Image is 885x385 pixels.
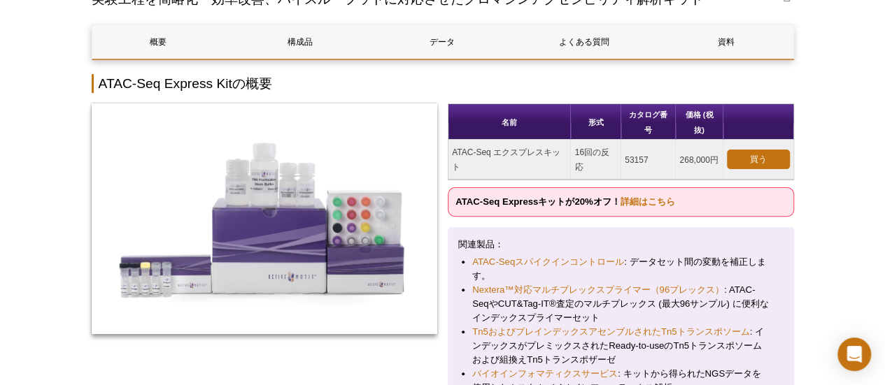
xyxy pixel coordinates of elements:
a: Nextera™対応マルチプレックスプライマー（96プレックス） [472,283,724,297]
font: 買う [750,154,767,164]
font: 268,000円 [679,155,718,165]
a: データ [376,25,508,59]
div: Open Intercom Messenger [837,337,871,371]
font: よくある質問 [559,37,609,47]
a: 資料 [660,25,792,59]
font: 形式 [588,118,604,126]
font: 名前 [502,118,517,126]
a: 詳細はこちら [621,196,675,207]
font: : ATAC-SeqやCUT&Tag-IT®査定のマルチプレックス (最大96サンプル) に便利なインデックスプライマーセット [472,284,768,323]
a: 概要 [92,25,224,59]
font: ATAC-Seq Express Kitの概要 [99,76,272,91]
font: カタログ番号 [629,110,667,134]
a: 買う [727,150,790,169]
font: 資料 [718,37,735,47]
font: 53157 [625,155,648,165]
font: データ [430,37,455,47]
a: よくある質問 [518,25,650,59]
a: 構成品 [234,25,366,59]
font: Nextera™対応マルチプレックスプライマー（96プレックス） [472,284,724,295]
font: 構成品 [288,37,313,47]
a: Tn5およびプレインデックスアセンブルされたTn5トランスポソーム [472,325,749,339]
font: ATAC-Seq エクスプレスキット [452,147,560,172]
font: Tn5およびプレインデックスアセンブルされたTn5トランスポソーム [472,326,749,337]
font: 価格 (税抜) [686,110,714,134]
img: ATAC-Seq エクスプレスキット [92,103,438,334]
font: 概要 [149,37,166,47]
font: バイオインフォマティクスサービス [472,368,618,379]
font: ATAC-Seq Expressキットが20%オフ！ [455,196,621,207]
font: 16回の反応 [574,147,609,172]
a: ATAC-Seqスパイクインコントロール [472,255,624,269]
font: : インデックスがプレミックスされたReady-to-useのTn5トランスポソームおよび組換えTn5トランスポザーゼ [472,326,764,365]
font: 関連製品： [458,239,504,249]
a: バイオインフォマティクスサービス [472,367,618,381]
font: ATAC-Seqスパイクインコントロール [472,256,624,267]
